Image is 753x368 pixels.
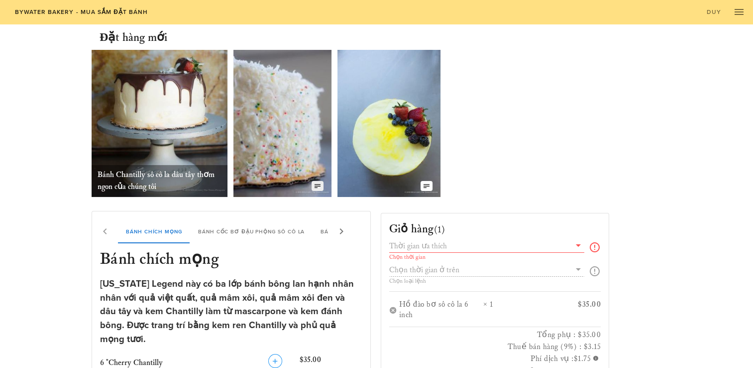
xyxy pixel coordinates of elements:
[399,300,483,321] div: Hồ đào bơ sô cô la 6 inch
[389,239,571,252] input: Thời gian ưa thích
[550,300,601,321] div: $35.00
[98,249,364,271] h3: Bánh chích mọng
[313,219,410,243] div: Bánh hồ đào bơ sô cô la
[389,329,601,341] h3: Tổng phụ : $35.00
[337,50,440,197] img: vfgkldhn9pjhkwzhnerr.webp
[700,5,727,19] a: Duy
[389,254,585,260] div: Chọn thời gian
[100,358,163,368] span: 6 "Cherry Chantilly
[100,30,167,46] h3: Đặt hàng mới
[483,300,493,309] font: × 1
[434,223,445,235] span: (1)
[92,50,227,197] img: adomffm5ftbblbfbeqkk.jpg
[300,355,321,365] font: $35.00
[8,5,154,19] a: Bywater Bakery - Mua sắm đặt bánh
[574,354,591,364] span: $1.75
[389,221,445,237] h3: Giỏ hàng
[233,50,331,197] img: qzl0ivbhpoir5jt3lnxe.jpg
[100,277,362,346] div: [US_STATE] Legend này có ba lớp bánh bông lan hạnh nhân nhân với quả việt quất, quả mâm xôi, quả ...
[92,165,227,197] div: Bánh Chantilly sô cô la dâu tây thơm ngon của chúng tôi
[531,354,591,364] font: Phí dịch vụ :
[118,219,190,243] div: Bánh chích mọng
[190,219,313,243] div: Bánh cốc bơ đậu phộng sô cô la
[706,8,721,15] span: Duy
[14,8,148,15] span: Bywater Bakery - Mua sắm đặt bánh
[389,341,601,353] h3: Thuế bán hàng (9%) : $3.15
